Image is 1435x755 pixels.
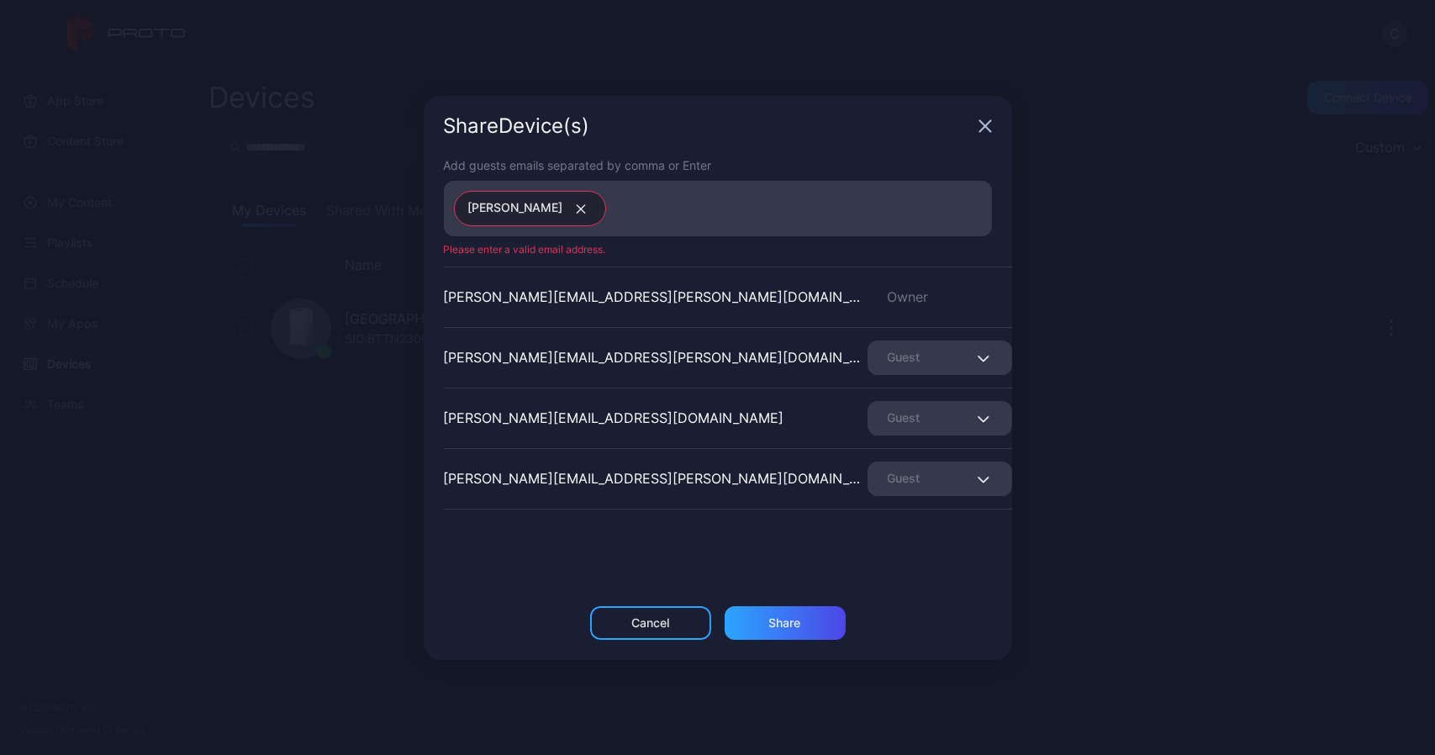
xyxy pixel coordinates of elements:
div: [PERSON_NAME][EMAIL_ADDRESS][PERSON_NAME][DOMAIN_NAME] [444,347,868,367]
div: [PERSON_NAME][EMAIL_ADDRESS][PERSON_NAME][DOMAIN_NAME] [444,468,868,488]
button: Cancel [590,606,711,640]
div: Share Device (s) [444,116,972,136]
button: Share [725,606,846,640]
div: Please enter a valid email address. [424,243,1012,256]
div: [PERSON_NAME][EMAIL_ADDRESS][PERSON_NAME][DOMAIN_NAME] [444,287,868,307]
button: Guest [868,401,1012,436]
div: Cancel [631,616,669,630]
div: Owner [868,287,1012,307]
button: Guest [868,462,1012,496]
span: [PERSON_NAME] [468,198,563,219]
div: [PERSON_NAME][EMAIL_ADDRESS][DOMAIN_NAME] [444,408,784,428]
div: Add guests emails separated by comma or Enter [444,156,992,174]
div: Share [769,616,801,630]
button: Guest [868,341,1012,375]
